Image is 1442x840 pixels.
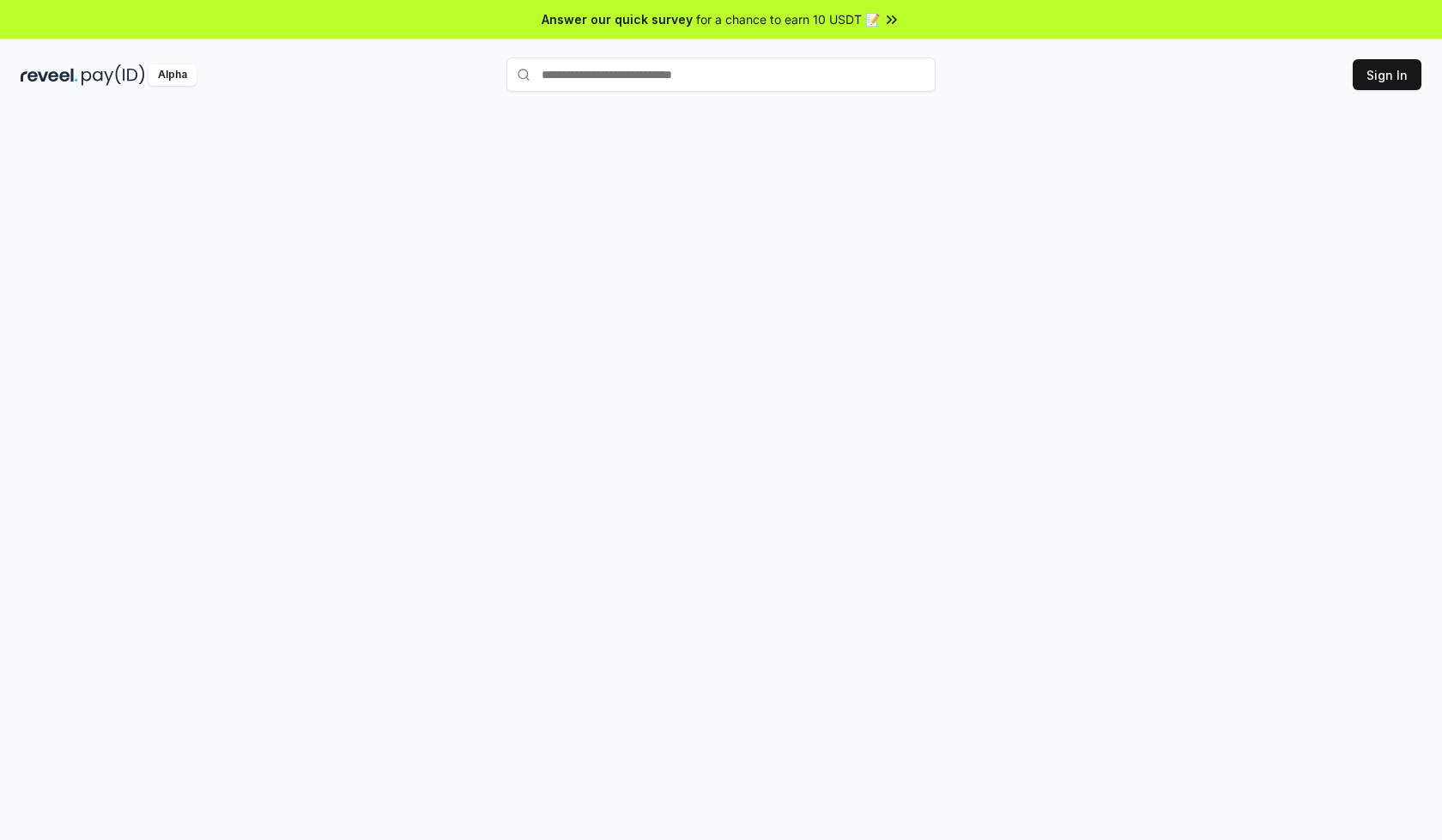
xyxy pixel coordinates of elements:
[1353,59,1421,90] button: Sign In
[542,10,693,28] span: Answer our quick survey
[696,10,880,28] span: for a chance to earn 10 USDT 📝
[21,64,78,86] img: reveel_dark
[82,64,145,86] img: pay_id
[148,64,197,86] div: Alpha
